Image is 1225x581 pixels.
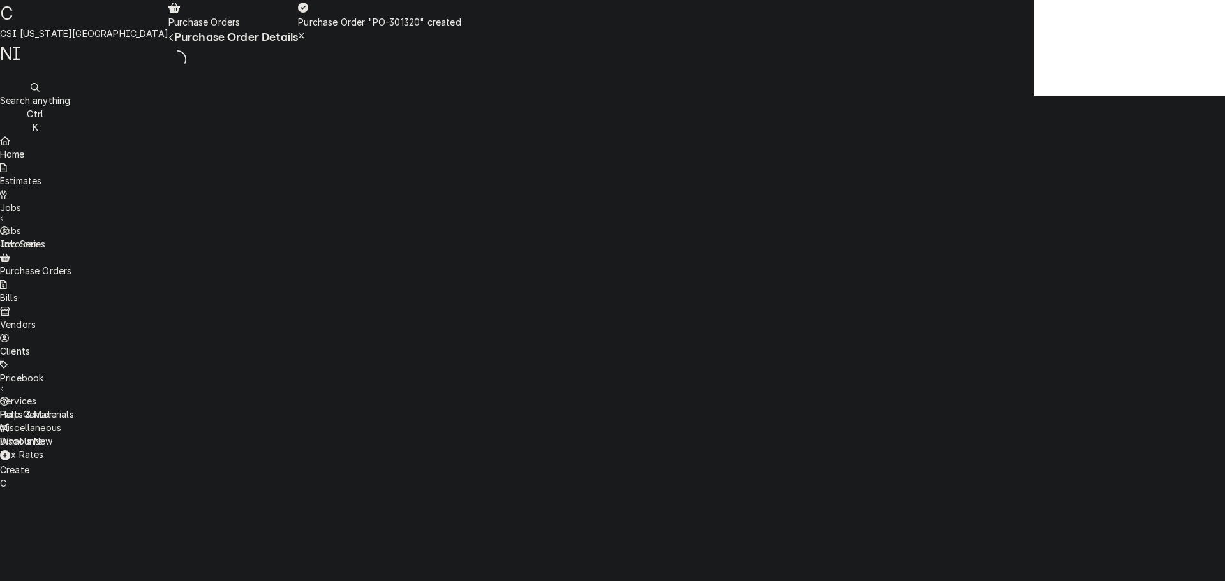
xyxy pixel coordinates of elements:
span: K [33,122,38,133]
div: Purchase Order "PO-301320" created [298,15,461,29]
span: Purchase Order Details [174,31,299,43]
span: Loading... [168,48,186,70]
span: Ctrl [27,108,43,119]
span: Purchase Orders [168,17,240,27]
button: Navigate back [168,31,174,44]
